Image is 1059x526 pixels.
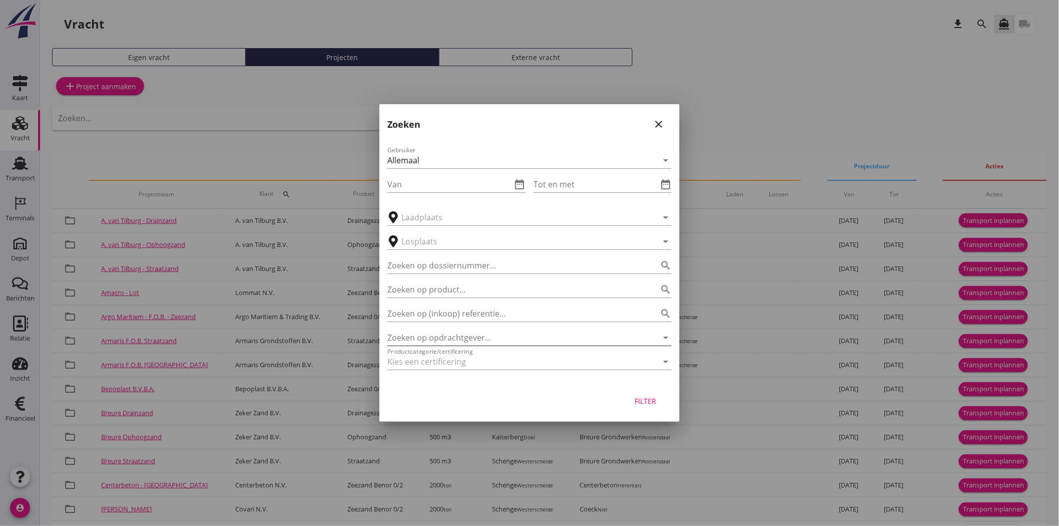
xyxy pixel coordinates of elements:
[660,356,672,368] i: arrow_drop_down
[387,306,644,322] input: Zoeken op (inkoop) referentie…
[660,284,672,296] i: search
[387,257,644,274] input: Zoeken op dossiernummer...
[660,332,672,344] i: arrow_drop_down
[660,308,672,320] i: search
[534,176,658,192] input: Tot en met
[660,235,672,247] i: arrow_drop_down
[660,211,672,223] i: arrow_drop_down
[660,259,672,272] i: search
[401,209,644,225] input: Laadplaats
[660,178,672,190] i: date_range
[387,330,644,346] input: Zoeken op opdrachtgever...
[632,396,660,406] div: Filter
[401,233,644,249] input: Losplaats
[387,176,511,192] input: Van
[387,282,644,298] input: Zoeken op product...
[387,156,419,165] div: Allemaal
[660,154,672,166] i: arrow_drop_down
[653,118,665,130] i: close
[387,118,420,131] h2: Zoeken
[624,392,668,410] button: Filter
[513,178,525,190] i: date_range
